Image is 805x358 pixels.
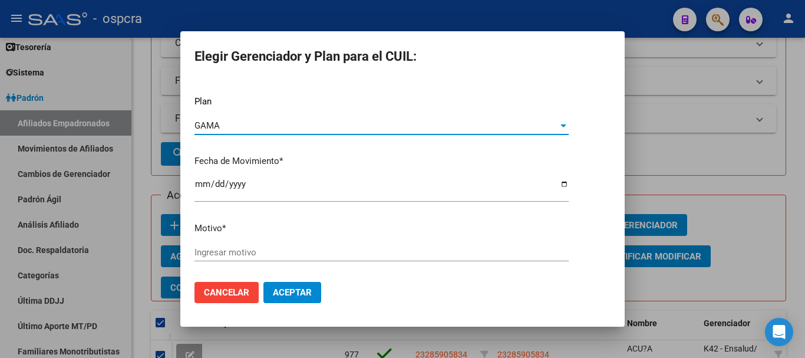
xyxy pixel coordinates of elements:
p: Plan [194,95,611,109]
span: Cancelar [204,287,249,298]
span: Aceptar [273,287,312,298]
button: Cancelar [194,282,259,303]
button: Aceptar [263,282,321,303]
h2: Elegir Gerenciador y Plan para el CUIL: [194,45,611,68]
p: Motivo [194,222,611,235]
span: GAMA [194,120,220,131]
div: Open Intercom Messenger [765,318,793,346]
p: Fecha de Movimiento [194,155,611,168]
